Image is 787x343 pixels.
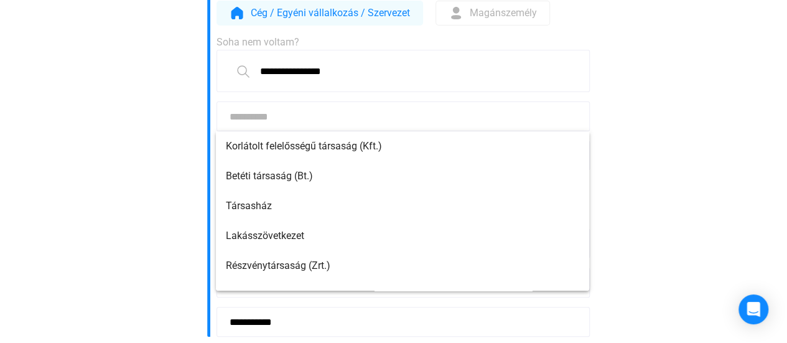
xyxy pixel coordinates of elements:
img: form-org [230,6,244,21]
span: Korlátolt felelősségű társaság (Kft.) [226,139,579,154]
span: Lakásszövetkezet [226,228,579,243]
span: Betéti társaság (Bt.) [226,169,579,184]
font: Cég / Egyéni vállalkozás / Szervezet [251,7,410,19]
img: form-ind [449,6,463,21]
span: Részvénytársaság (Zrt.) [226,258,579,273]
font: Magánszemély [470,7,537,19]
font: Soha nem voltam? [217,36,299,48]
button: form-orgCég / Egyéni vállalkozás / Szervezet [217,1,423,26]
span: Társasház [226,199,579,214]
button: form-indMagánszemély [435,1,550,26]
div: Intercom Messenger megnyitása [738,294,768,324]
span: Részvénytársaság (Nyrt.) [226,288,579,303]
